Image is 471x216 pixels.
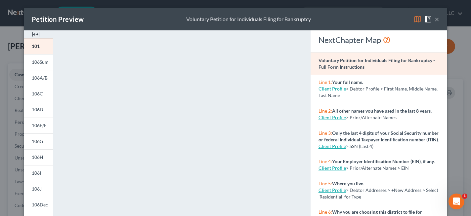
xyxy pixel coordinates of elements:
span: Line 3: [319,130,332,136]
img: expand-e0f6d898513216a626fdd78e52531dac95497ffd26381d4c15ee2fc46db09dca.svg [32,30,40,38]
div: Voluntary Petition for Individuals Filing for Bankruptcy [186,16,311,23]
span: 106D [32,107,43,112]
span: 106E/F [32,123,47,128]
div: Petition Preview [32,15,84,24]
img: map-eea8200ae884c6f1103ae1953ef3d486a96c86aabb227e865a55264e3737af1f.svg [413,15,421,23]
a: Client Profile [319,165,346,171]
span: Line 6: [319,209,332,215]
div: NextChapter Map [319,35,439,45]
span: 106C [32,91,43,96]
iframe: Intercom live chat [449,194,464,209]
a: 106H [24,149,53,165]
span: Line 2: [319,108,332,114]
a: 106E/F [24,118,53,133]
span: 106J [32,186,42,192]
a: 106C [24,86,53,102]
span: Line 4: [319,159,332,164]
a: 101 [24,38,53,54]
span: 106H [32,154,43,160]
a: Client Profile [319,187,346,193]
span: Line 5: [319,181,332,186]
a: 106I [24,165,53,181]
img: help-close-5ba153eb36485ed6c1ea00a893f15db1cb9b99d6cae46e1a8edb6c62d00a1a76.svg [424,15,432,23]
a: 106Dec [24,197,53,213]
span: 101 [32,43,40,49]
a: 106A/B [24,70,53,86]
a: 106G [24,133,53,149]
a: 106J [24,181,53,197]
a: Client Profile [319,86,346,91]
strong: Voluntary Petition for Individuals Filing for Bankruptcy - Full Form Instructions [319,57,435,70]
strong: Only the last 4 digits of your Social Security number or federal Individual Taxpayer Identificati... [319,130,439,142]
a: Client Profile [319,143,346,149]
span: > SSN (Last 4) [346,143,373,149]
span: 1 [462,194,467,199]
span: > Debtor Profile > First Name, Middle Name, Last Name [319,86,438,98]
strong: Your full name. [332,79,363,85]
button: × [435,15,439,23]
span: > Prior/Alternate Names [346,115,397,120]
span: > Debtor Addresses > +New Address > Select 'Residential' for Type [319,187,438,199]
span: 106A/B [32,75,48,81]
a: Client Profile [319,115,346,120]
strong: All other names you have used in the last 8 years. [332,108,432,114]
span: > Prior/Alternate Names > EIN [346,165,409,171]
span: 106Dec [32,202,48,207]
span: 106G [32,138,43,144]
span: 106I [32,170,41,176]
strong: Where you live. [332,181,364,186]
span: Line 1: [319,79,332,85]
span: 106Sum [32,59,49,65]
a: 106Sum [24,54,53,70]
strong: Your Employer Identification Number (EIN), if any. [332,159,435,164]
a: 106D [24,102,53,118]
